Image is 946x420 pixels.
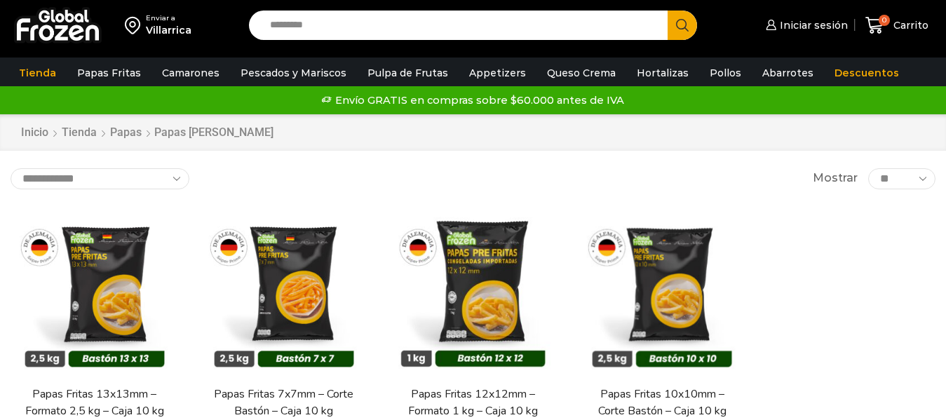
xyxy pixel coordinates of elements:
[827,60,906,86] a: Descuentos
[125,13,146,37] img: address-field-icon.svg
[146,13,191,23] div: Enviar a
[762,11,848,39] a: Iniciar sesión
[398,386,549,419] a: Papas Fritas 12x12mm – Formato 1 kg – Caja 10 kg
[234,60,353,86] a: Pescados y Mariscos
[703,60,748,86] a: Pollos
[208,386,360,419] a: Papas Fritas 7x7mm – Corte Bastón – Caja 10 kg
[19,386,170,419] a: Papas Fritas 13x13mm – Formato 2,5 kg – Caja 10 kg
[11,168,189,189] select: Pedido de la tienda
[109,125,142,141] a: Papas
[12,60,63,86] a: Tienda
[813,170,858,187] span: Mostrar
[146,23,191,37] div: Villarrica
[70,60,148,86] a: Papas Fritas
[154,126,273,139] h1: Papas [PERSON_NAME]
[862,9,932,42] a: 0 Carrito
[360,60,455,86] a: Pulpa de Frutas
[755,60,820,86] a: Abarrotes
[586,386,738,419] a: Papas Fritas 10x10mm – Corte Bastón – Caja 10 kg
[20,125,273,141] nav: Breadcrumb
[20,125,49,141] a: Inicio
[540,60,623,86] a: Queso Crema
[630,60,696,86] a: Hortalizas
[879,15,890,26] span: 0
[668,11,697,40] button: Search button
[890,18,928,32] span: Carrito
[462,60,533,86] a: Appetizers
[155,60,227,86] a: Camarones
[776,18,848,32] span: Iniciar sesión
[61,125,97,141] a: Tienda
